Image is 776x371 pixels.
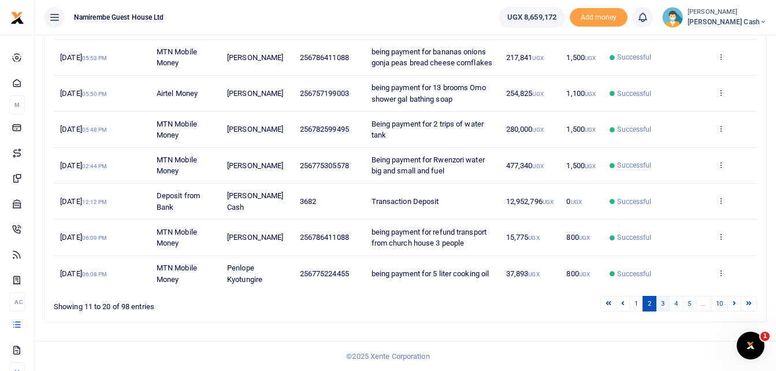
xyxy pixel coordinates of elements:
small: 06:09 PM [82,235,107,241]
span: [PERSON_NAME] [227,161,283,170]
span: 256786411088 [300,53,349,62]
a: 5 [682,296,696,311]
img: logo-small [10,11,24,25]
span: [DATE] [60,161,107,170]
small: UGX [532,55,543,61]
span: 12,952,796 [506,197,554,206]
span: Successful [617,269,651,279]
li: Wallet ballance [494,7,570,28]
span: Deposit from Bank [157,191,200,212]
span: MTN Mobile Money [157,120,197,140]
li: Ac [9,292,25,311]
small: UGX [585,55,596,61]
a: 4 [669,296,683,311]
span: Successful [617,88,651,99]
span: 3682 [300,197,316,206]
span: [PERSON_NAME] Cash [227,191,283,212]
span: UGX 8,659,172 [507,12,556,23]
small: [PERSON_NAME] [688,8,767,17]
span: 1 [760,332,770,341]
span: Successful [617,52,651,62]
small: UGX [579,271,590,277]
a: profile-user [PERSON_NAME] [PERSON_NAME] Cash [662,7,767,28]
small: UGX [585,127,596,133]
li: Toup your wallet [570,8,628,27]
span: [DATE] [60,89,107,98]
span: [DATE] [60,233,107,242]
span: Transaction Deposit [372,197,439,206]
span: 217,841 [506,53,544,62]
div: Showing 11 to 20 of 98 entries [54,295,342,313]
span: Penlope Kyotungire [227,264,262,284]
small: 05:48 PM [82,127,107,133]
span: 15,775 [506,233,540,242]
li: M [9,95,25,114]
span: [DATE] [60,53,107,62]
span: MTN Mobile Money [157,155,197,176]
small: UGX [528,271,539,277]
small: UGX [585,91,596,97]
span: [DATE] [60,269,107,278]
iframe: Intercom live chat [737,332,764,359]
span: [DATE] [60,197,107,206]
a: 3 [656,296,670,311]
span: [PERSON_NAME] [227,125,283,133]
span: MTN Mobile Money [157,264,197,284]
span: Airtel Money [157,89,198,98]
span: 1,500 [566,125,596,133]
span: Add money [570,8,628,27]
span: 1,500 [566,161,596,170]
span: 256775224455 [300,269,349,278]
img: profile-user [662,7,683,28]
span: being payment for bananas onions gonja peas bread cheese cornflakes [372,47,492,68]
small: 12:12 PM [82,199,107,205]
small: UGX [532,127,543,133]
span: [PERSON_NAME] [227,233,283,242]
span: Successful [617,196,651,207]
span: 477,340 [506,161,544,170]
span: being payment for 5 liter cooking oil [372,269,489,278]
span: 800 [566,233,590,242]
span: 37,893 [506,269,540,278]
span: Namirembe Guest House Ltd [69,12,169,23]
small: 05:50 PM [82,91,107,97]
span: [PERSON_NAME] [227,89,283,98]
a: UGX 8,659,172 [499,7,565,28]
a: logo-small logo-large logo-large [10,13,24,21]
small: UGX [532,91,543,97]
span: 256757199003 [300,89,349,98]
span: 256775305578 [300,161,349,170]
a: 2 [643,296,656,311]
span: Being payment for Rwenzori water big and small and fuel [372,155,485,176]
span: 256782599495 [300,125,349,133]
span: [DATE] [60,125,107,133]
span: being payment for refund transport from church house 3 people [372,228,487,248]
small: UGX [528,235,539,241]
small: 05:53 PM [82,55,107,61]
small: UGX [579,235,590,241]
span: Successful [617,124,651,135]
span: 1,100 [566,89,596,98]
span: MTN Mobile Money [157,228,197,248]
span: [PERSON_NAME] Cash [688,17,767,27]
span: being payment for 13 brooms Omo shower gal bathing soap [372,83,486,103]
a: 10 [711,296,728,311]
span: 280,000 [506,125,544,133]
small: UGX [571,199,582,205]
small: UGX [543,199,554,205]
span: 256786411088 [300,233,349,242]
small: UGX [585,163,596,169]
span: 1,500 [566,53,596,62]
span: 254,825 [506,89,544,98]
small: UGX [532,163,543,169]
span: Being payment for 2 trips of water tank [372,120,484,140]
span: Successful [617,232,651,243]
span: 0 [566,197,581,206]
a: Add money [570,12,628,21]
span: [PERSON_NAME] [227,53,283,62]
small: 06:08 PM [82,271,107,277]
span: MTN Mobile Money [157,47,197,68]
span: Successful [617,160,651,170]
small: 02:44 PM [82,163,107,169]
a: 1 [629,296,643,311]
